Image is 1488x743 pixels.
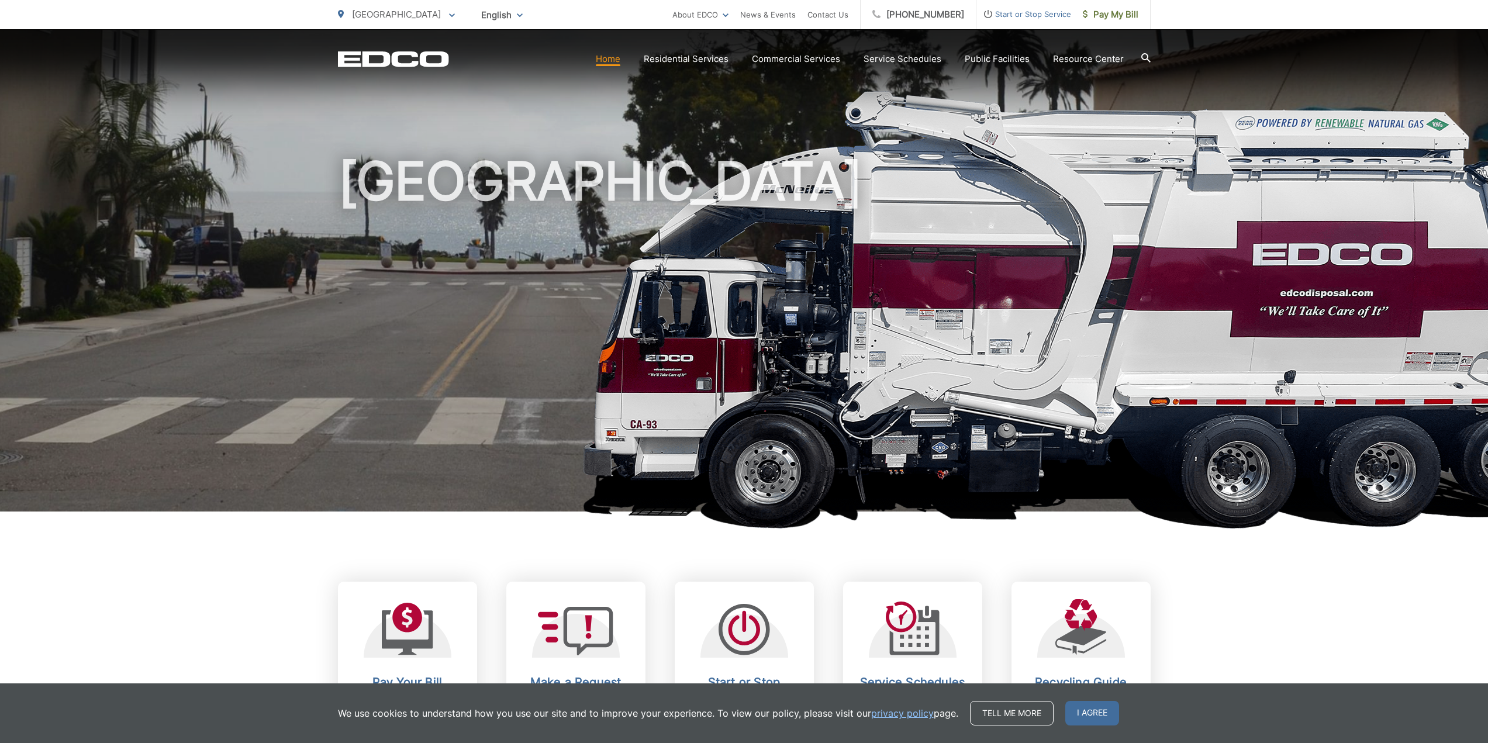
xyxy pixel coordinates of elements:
[596,52,620,66] a: Home
[1023,675,1139,689] h2: Recycling Guide
[1065,701,1119,725] span: I agree
[807,8,848,22] a: Contact Us
[672,8,729,22] a: About EDCO
[855,675,971,689] h2: Service Schedules
[472,5,531,25] span: English
[1053,52,1124,66] a: Resource Center
[350,675,465,689] h2: Pay Your Bill
[644,52,729,66] a: Residential Services
[871,706,934,720] a: privacy policy
[740,8,796,22] a: News & Events
[352,9,441,20] span: [GEOGRAPHIC_DATA]
[338,51,449,67] a: EDCD logo. Return to the homepage.
[864,52,941,66] a: Service Schedules
[970,701,1054,725] a: Tell me more
[965,52,1030,66] a: Public Facilities
[686,675,802,703] h2: Start or Stop Service
[518,675,634,689] h2: Make a Request
[338,152,1151,522] h1: [GEOGRAPHIC_DATA]
[1083,8,1138,22] span: Pay My Bill
[338,706,958,720] p: We use cookies to understand how you use our site and to improve your experience. To view our pol...
[752,52,840,66] a: Commercial Services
